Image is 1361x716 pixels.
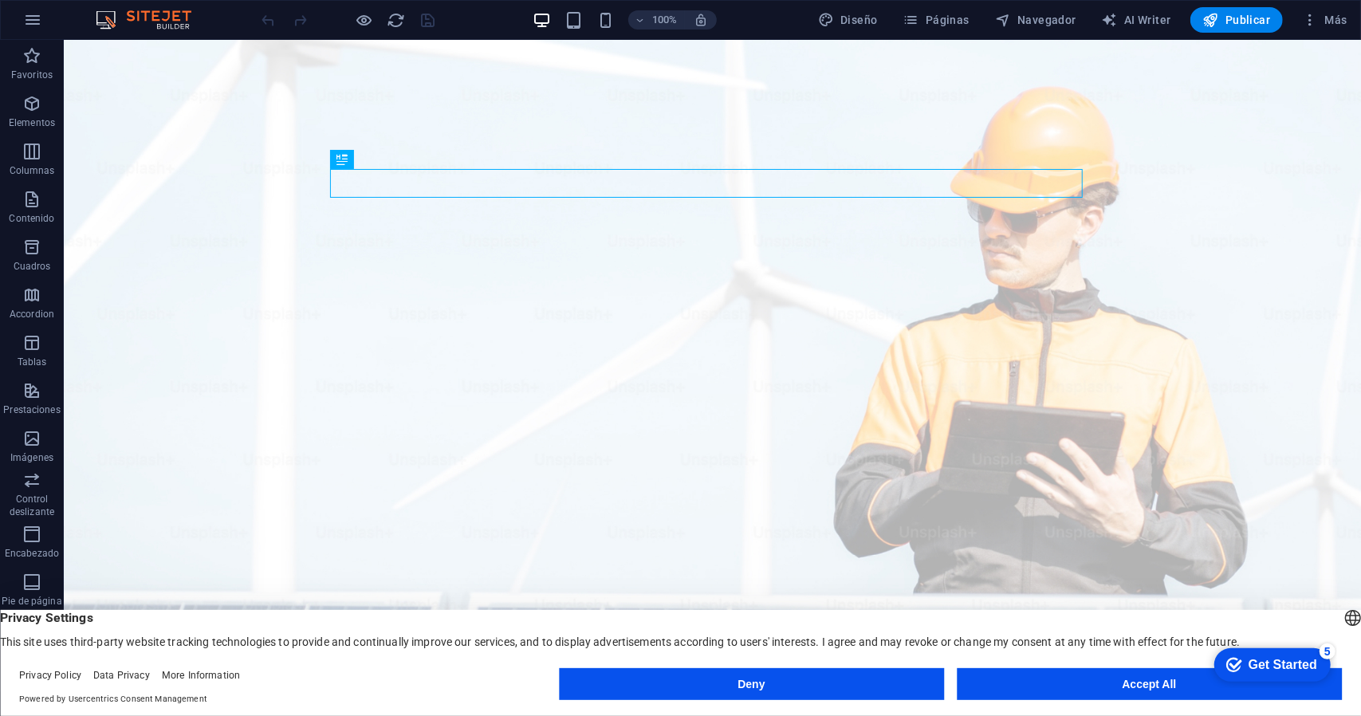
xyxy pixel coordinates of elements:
button: Publicar [1190,7,1284,33]
p: Columnas [10,164,55,177]
button: 2 [37,627,57,631]
button: Más [1296,7,1354,33]
p: Pie de página [2,595,61,608]
button: 3 [37,647,57,651]
button: Páginas [897,7,976,33]
button: Diseño [812,7,884,33]
h6: 100% [652,10,678,30]
p: Tablas [18,356,47,368]
div: Get Started [45,18,114,32]
p: Prestaciones [3,403,60,416]
div: Diseño (Ctrl+Alt+Y) [812,7,884,33]
span: Publicar [1203,12,1271,28]
span: Navegador [995,12,1076,28]
div: Get Started 5 items remaining, 0% complete [11,8,128,41]
img: Editor Logo [92,10,211,30]
span: Más [1302,12,1347,28]
button: 1 [37,607,57,611]
button: reload [387,10,406,30]
p: Encabezado [5,547,59,560]
div: 5 [116,3,132,19]
button: 100% [628,10,685,30]
span: Diseño [818,12,878,28]
p: Contenido [9,212,54,225]
button: AI Writer [1095,7,1178,33]
span: AI Writer [1102,12,1171,28]
i: Volver a cargar página [387,11,406,30]
button: Haz clic para salir del modo de previsualización y seguir editando [355,10,374,30]
p: Favoritos [11,69,53,81]
p: Elementos [9,116,55,129]
button: Navegador [989,7,1083,33]
span: Páginas [903,12,970,28]
p: Cuadros [14,260,51,273]
i: Al redimensionar, ajustar el nivel de zoom automáticamente para ajustarse al dispositivo elegido. [694,13,708,27]
p: Imágenes [10,451,53,464]
p: Accordion [10,308,54,321]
